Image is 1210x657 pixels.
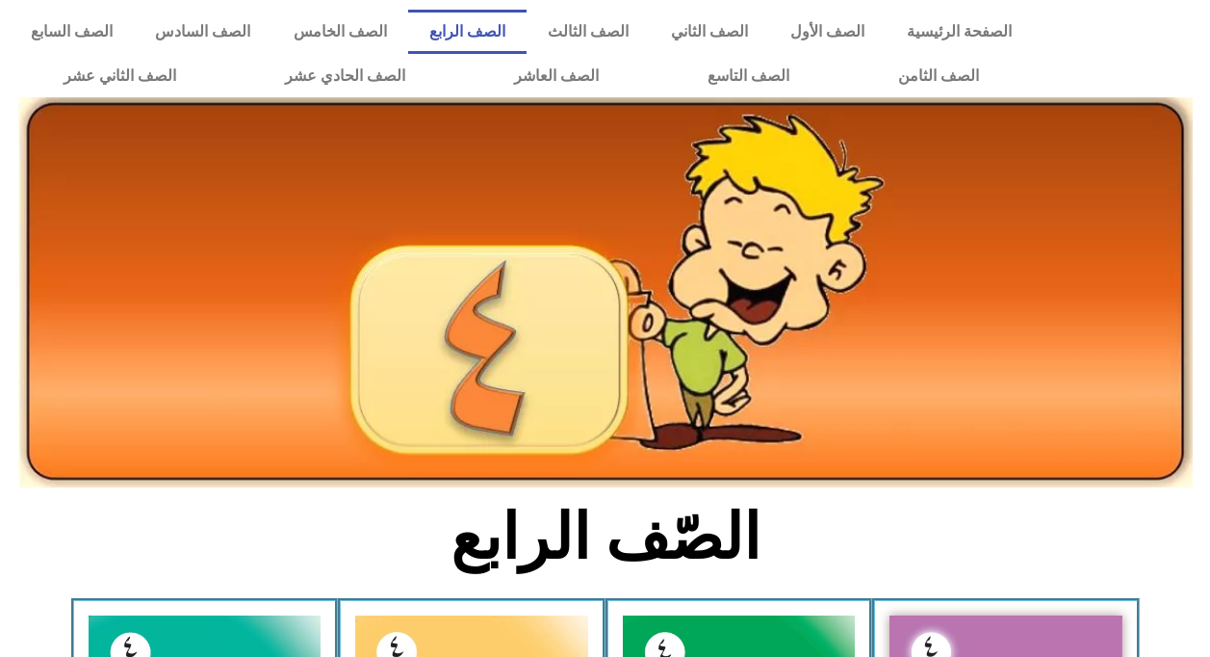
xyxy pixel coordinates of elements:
[769,10,886,54] a: الصف الأول
[271,10,407,54] a: الصف الخامس
[460,54,654,98] a: الصف العاشر
[527,10,650,54] a: الصف الثالث
[231,54,460,98] a: الصف الحادي عشر
[10,10,134,54] a: الصف السابع
[10,54,231,98] a: الصف الثاني عشر
[408,10,527,54] a: الصف الرابع
[287,500,923,575] h2: الصّف الرابع
[886,10,1033,54] a: الصفحة الرئيسية
[844,54,1034,98] a: الصف الثامن
[650,10,769,54] a: الصف الثاني
[654,54,844,98] a: الصف التاسع
[134,10,271,54] a: الصف السادس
